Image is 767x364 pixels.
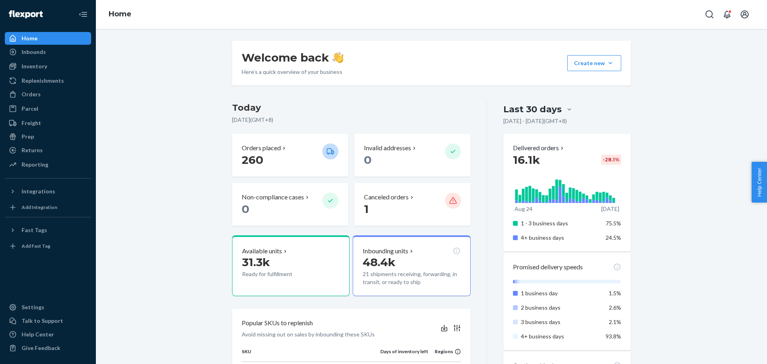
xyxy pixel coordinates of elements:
img: Flexport logo [9,10,43,18]
button: Canceled orders 1 [354,183,470,226]
a: Reporting [5,158,91,171]
div: Parcel [22,105,38,113]
h3: Today [232,101,471,114]
p: Here’s a quick overview of your business [242,68,344,76]
p: Popular SKUs to replenish [242,318,313,328]
span: 16.1k [513,153,540,167]
h1: Welcome back [242,50,344,65]
button: Close Navigation [75,6,91,22]
a: Add Fast Tag [5,240,91,253]
p: 3 business days [521,318,600,326]
button: Open Search Box [701,6,717,22]
span: 0 [242,202,249,216]
span: 260 [242,153,263,167]
ol: breadcrumbs [102,3,138,26]
span: 24.5% [606,234,621,241]
div: Inbounds [22,48,46,56]
p: 2 business days [521,304,600,312]
button: Give Feedback [5,342,91,354]
th: SKU [242,348,380,362]
a: Returns [5,144,91,157]
div: Give Feedback [22,344,60,352]
div: Freight [22,119,41,127]
p: 1 business day [521,289,600,297]
div: Regions [428,348,461,355]
p: [DATE] [601,205,619,213]
div: Settings [22,303,44,311]
div: Inventory [22,62,47,70]
span: 48.4k [363,255,395,269]
div: Integrations [22,187,55,195]
p: 4+ business days [521,234,600,242]
span: 93.8% [606,333,621,340]
div: Last 30 days [503,103,562,115]
a: Orders [5,88,91,101]
div: Add Integration [22,204,57,211]
a: Freight [5,117,91,129]
div: Home [22,34,38,42]
span: 1 [364,202,369,216]
div: Add Fast Tag [22,243,50,249]
a: Inbounds [5,46,91,58]
p: Non-compliance cases [242,193,304,202]
button: Orders placed 260 [232,134,348,177]
p: Available units [242,247,282,256]
button: Available units31.3kReady for fulfillment [232,235,350,296]
p: Promised delivery speeds [513,263,583,272]
span: 75.5% [606,220,621,227]
span: 31.3k [242,255,270,269]
p: 21 shipments receiving, forwarding, in transit, or ready to ship [363,270,460,286]
p: 1 - 3 business days [521,219,600,227]
a: Add Integration [5,201,91,214]
a: Home [109,10,131,18]
p: Avoid missing out on sales by inbounding these SKUs [242,330,375,338]
a: Help Center [5,328,91,341]
img: hand-wave emoji [332,52,344,63]
button: Delivered orders [513,143,565,153]
div: Talk to Support [22,317,63,325]
div: -28.1 % [601,155,621,165]
button: Non-compliance cases 0 [232,183,348,226]
div: Returns [22,146,43,154]
div: Reporting [22,161,48,169]
a: Prep [5,130,91,143]
button: Open notifications [719,6,735,22]
a: Replenishments [5,74,91,87]
p: [DATE] ( GMT+8 ) [232,116,471,124]
a: Settings [5,301,91,314]
button: Create new [567,55,621,71]
p: Orders placed [242,143,281,153]
button: Invalid addresses 0 [354,134,470,177]
p: Inbounding units [363,247,408,256]
span: 2.1% [609,318,621,325]
div: Orders [22,90,41,98]
button: Inbounding units48.4k21 shipments receiving, forwarding, in transit, or ready to ship [353,235,470,296]
p: Invalid addresses [364,143,411,153]
p: Canceled orders [364,193,409,202]
div: Prep [22,133,34,141]
button: Fast Tags [5,224,91,237]
p: [DATE] - [DATE] ( GMT+8 ) [503,117,567,125]
span: 2.6% [609,304,621,311]
a: Talk to Support [5,314,91,327]
div: Help Center [22,330,54,338]
a: Inventory [5,60,91,73]
a: Parcel [5,102,91,115]
div: Replenishments [22,77,64,85]
span: 0 [364,153,372,167]
p: 4+ business days [521,332,600,340]
div: Fast Tags [22,226,47,234]
button: Open account menu [737,6,753,22]
a: Home [5,32,91,45]
button: Help Center [751,162,767,203]
button: Integrations [5,185,91,198]
span: 1.5% [609,290,621,296]
th: Days of inventory left [380,348,428,362]
p: Ready for fulfillment [242,270,316,278]
p: Aug 24 [515,205,533,213]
